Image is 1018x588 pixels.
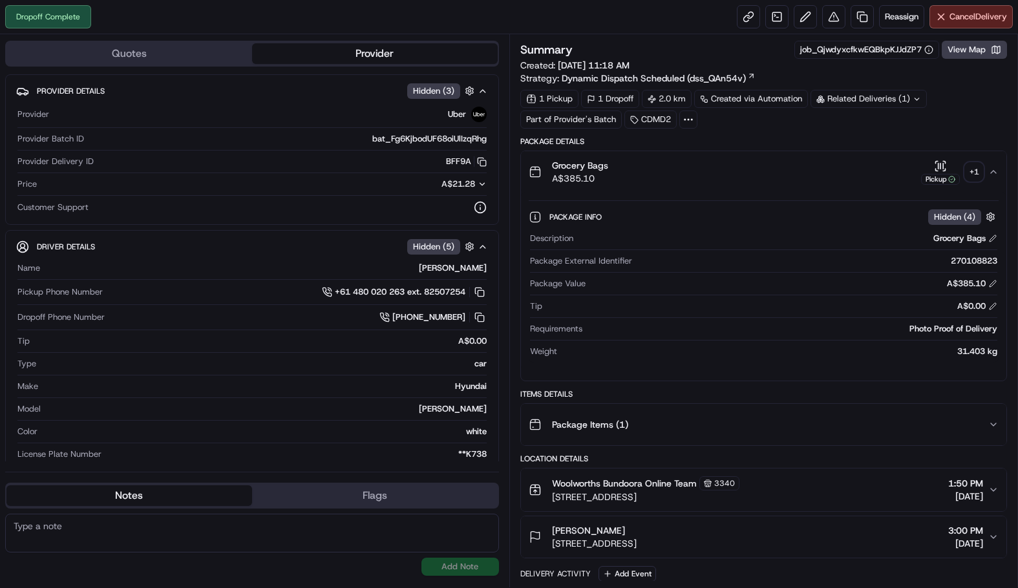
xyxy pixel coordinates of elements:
[520,90,578,108] div: 1 Pickup
[552,524,625,537] span: [PERSON_NAME]
[521,516,1007,558] button: [PERSON_NAME][STREET_ADDRESS]3:00 PM[DATE]
[17,202,89,213] span: Customer Support
[521,151,1007,193] button: Grocery BagsA$385.10Pickup+1
[552,172,608,185] span: A$385.10
[104,182,213,205] a: 💻API Documentation
[811,90,927,108] div: Related Deliveries (1)
[957,300,997,312] div: A$0.00
[109,189,120,199] div: 💻
[929,5,1013,28] button: CancelDelivery
[8,182,104,205] a: 📗Knowledge Base
[530,323,582,335] span: Requirements
[530,255,632,267] span: Package External Identifier
[16,80,488,101] button: Provider DetailsHidden (3)
[520,44,573,56] h3: Summary
[335,286,465,298] span: +61 480 020 263 ext. 82507254
[520,59,630,72] span: Created:
[17,156,94,167] span: Provider Delivery ID
[942,41,1007,59] button: View Map
[392,311,465,323] span: [PHONE_NUMBER]
[562,72,746,85] span: Dynamic Dispatch Scheduled (dss_QAn54v)
[16,236,488,257] button: Driver DetailsHidden (5)
[13,123,36,147] img: 1736555255976-a54dd68f-1ca7-489b-9aae-adbdc363a1c4
[448,109,466,120] span: Uber
[26,187,99,200] span: Knowledge Base
[6,485,252,506] button: Notes
[413,241,454,253] span: Hidden ( 5 )
[6,43,252,64] button: Quotes
[17,133,84,145] span: Provider Batch ID
[558,59,630,71] span: [DATE] 11:18 AM
[17,426,37,437] span: Color
[552,490,739,503] span: [STREET_ADDRESS]
[13,52,235,72] p: Welcome 👋
[599,566,656,582] button: Add Event
[947,278,997,289] div: A$385.10
[37,86,105,96] span: Provider Details
[220,127,235,143] button: Start new chat
[441,178,475,189] span: A$21.28
[521,404,1007,445] button: Package Items (1)
[879,5,924,28] button: Reassign
[949,11,1007,23] span: Cancel Delivery
[34,83,233,97] input: Got a question? Start typing here...
[322,285,487,299] a: +61 480 020 263 ext. 82507254
[17,311,105,323] span: Dropoff Phone Number
[800,44,933,56] button: job_QjwdyxcfkwEQBkpKJJdZP7
[129,219,156,229] span: Pylon
[46,403,487,415] div: [PERSON_NAME]
[530,233,573,244] span: Description
[948,490,983,503] span: [DATE]
[471,107,487,122] img: uber-new-logo.jpeg
[413,85,454,97] span: Hidden ( 3 )
[17,403,41,415] span: Model
[520,389,1008,399] div: Items Details
[530,346,557,357] span: Weight
[35,335,487,347] div: A$0.00
[520,136,1008,147] div: Package Details
[934,211,975,223] span: Hidden ( 4 )
[373,178,487,190] button: A$21.28
[521,193,1007,381] div: Grocery BagsA$385.10Pickup+1
[13,189,23,199] div: 📗
[694,90,808,108] a: Created via Automation
[948,477,983,490] span: 1:50 PM
[45,262,487,274] div: [PERSON_NAME]
[714,478,735,488] span: 3340
[17,381,38,392] span: Make
[17,262,40,274] span: Name
[921,174,960,185] div: Pickup
[588,323,998,335] div: Photo Proof of Delivery
[43,426,487,437] div: white
[37,242,95,252] span: Driver Details
[520,454,1008,464] div: Location Details
[562,72,756,85] a: Dynamic Dispatch Scheduled (dss_QAn54v)
[252,485,498,506] button: Flags
[17,358,36,370] span: Type
[41,358,487,370] div: car
[407,83,478,99] button: Hidden (3)
[252,43,498,64] button: Provider
[44,136,164,147] div: We're available if you need us!
[17,109,49,120] span: Provider
[921,160,960,185] button: Pickup
[446,156,487,167] button: BFF9A
[552,159,608,172] span: Grocery Bags
[928,209,999,225] button: Hidden (4)
[549,212,604,222] span: Package Info
[948,524,983,537] span: 3:00 PM
[407,238,478,255] button: Hidden (5)
[17,178,37,190] span: Price
[17,286,103,298] span: Pickup Phone Number
[552,537,637,550] span: [STREET_ADDRESS]
[17,335,30,347] span: Tip
[379,310,487,324] a: [PHONE_NUMBER]
[530,278,586,289] span: Package Value
[372,133,487,145] span: bat_Fg6KjbodUF68oiUlIzqRhg
[921,160,983,185] button: Pickup+1
[520,569,591,579] div: Delivery Activity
